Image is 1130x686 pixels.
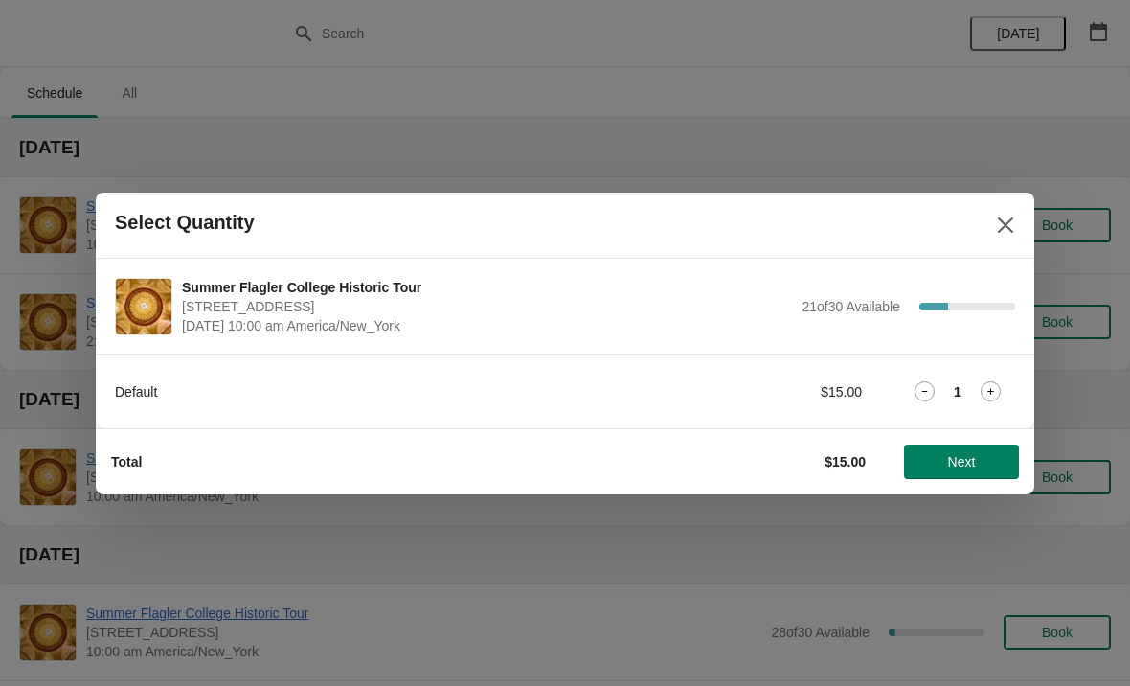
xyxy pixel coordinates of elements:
[685,382,862,401] div: $15.00
[182,297,792,316] span: [STREET_ADDRESS]
[954,382,961,401] strong: 1
[182,278,792,297] span: Summer Flagler College Historic Tour
[802,299,900,314] span: 21 of 30 Available
[904,445,1019,479] button: Next
[182,316,792,335] span: [DATE] 10:00 am America/New_York
[115,382,646,401] div: Default
[988,208,1023,242] button: Close
[116,279,171,334] img: Summer Flagler College Historic Tour | 74 King Street, St. Augustine, FL, USA | August 28 | 10:00...
[948,454,976,469] span: Next
[825,454,866,469] strong: $15.00
[111,454,142,469] strong: Total
[115,212,255,234] h2: Select Quantity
